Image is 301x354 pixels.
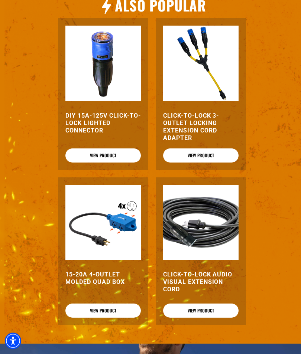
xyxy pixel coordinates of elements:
[65,112,141,135] a: DIY 15A-125V Click-to-Lock Lighted Connector
[163,112,239,142] a: Click-to-Lock 3-Outlet Locking Extension Cord Adapter
[65,185,141,260] img: 15-20A 4-Outlet Molded Quad Box
[163,26,239,101] img: Click-to-Lock 3-Outlet Locking Extension Cord Adapter
[65,26,141,101] img: DIY 15A-125V Click-to-Lock Lighted Connector
[163,304,239,318] a: View Product
[5,333,21,349] div: Accessibility Menu
[65,271,141,286] a: 15-20A 4-Outlet Molded Quad Box
[65,304,141,318] a: View Product
[163,149,239,163] a: View Product
[163,185,239,260] img: black
[65,149,141,163] a: View Product
[163,271,239,294] a: Click-to-Lock Audio Visual Extension Cord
